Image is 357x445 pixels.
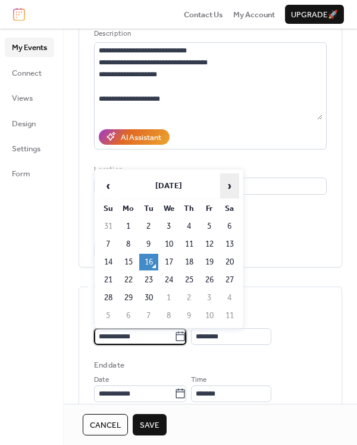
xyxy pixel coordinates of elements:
[99,272,118,288] td: 21
[94,374,109,386] span: Date
[140,419,159,431] span: Save
[119,307,138,324] td: 6
[139,218,158,235] td: 2
[184,9,223,21] span: Contact Us
[180,272,199,288] td: 25
[220,272,239,288] td: 27
[12,118,36,130] span: Design
[159,290,178,306] td: 1
[119,272,138,288] td: 22
[233,9,275,21] span: My Account
[220,218,239,235] td: 6
[291,9,338,21] span: Upgrade 🚀
[200,218,219,235] td: 5
[200,236,219,253] td: 12
[220,236,239,253] td: 13
[220,290,239,306] td: 4
[200,307,219,324] td: 10
[221,174,239,198] span: ›
[180,307,199,324] td: 9
[220,254,239,270] td: 20
[83,414,128,435] button: Cancel
[119,173,219,199] th: [DATE]
[119,236,138,253] td: 8
[285,5,344,24] button: Upgrade🚀
[180,236,199,253] td: 11
[139,290,158,306] td: 30
[159,272,178,288] td: 24
[139,272,158,288] td: 23
[119,218,138,235] td: 1
[90,419,121,431] span: Cancel
[139,307,158,324] td: 7
[139,200,158,217] th: Tu
[99,129,170,145] button: AI Assistant
[233,8,275,20] a: My Account
[200,272,219,288] td: 26
[159,218,178,235] td: 3
[159,236,178,253] td: 10
[220,307,239,324] td: 11
[99,236,118,253] td: 7
[159,200,178,217] th: We
[5,164,54,183] a: Form
[119,200,138,217] th: Mo
[180,200,199,217] th: Th
[119,290,138,306] td: 29
[159,307,178,324] td: 8
[220,200,239,217] th: Sa
[139,254,158,270] td: 16
[12,143,40,155] span: Settings
[119,254,138,270] td: 15
[12,42,47,54] span: My Events
[121,132,161,144] div: AI Assistant
[191,374,206,386] span: Time
[12,92,33,104] span: Views
[159,254,178,270] td: 17
[180,290,199,306] td: 2
[200,254,219,270] td: 19
[13,8,25,21] img: logo
[94,164,324,176] div: Location
[94,359,124,371] div: End date
[5,38,54,57] a: My Events
[184,8,223,20] a: Contact Us
[180,218,199,235] td: 4
[200,200,219,217] th: Fr
[99,174,117,198] span: ‹
[99,200,118,217] th: Su
[99,218,118,235] td: 31
[94,28,324,40] div: Description
[12,168,30,180] span: Form
[5,139,54,158] a: Settings
[133,414,167,435] button: Save
[99,290,118,306] td: 28
[99,254,118,270] td: 14
[180,254,199,270] td: 18
[12,67,42,79] span: Connect
[5,63,54,82] a: Connect
[200,290,219,306] td: 3
[5,114,54,133] a: Design
[99,307,118,324] td: 5
[139,236,158,253] td: 9
[5,88,54,107] a: Views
